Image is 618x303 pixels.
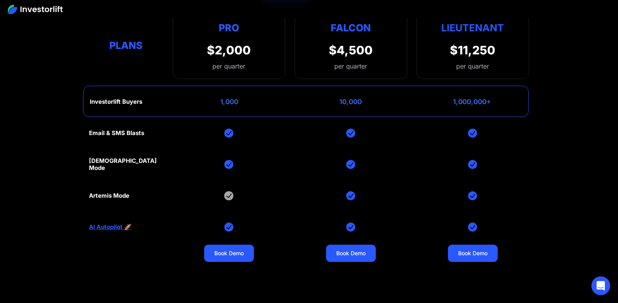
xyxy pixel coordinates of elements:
div: 1,000,000+ [453,98,491,106]
div: Falcon [331,20,371,35]
div: Plans [89,38,163,53]
div: per quarter [334,61,367,71]
div: Pro [207,20,251,35]
div: Artemis Mode [89,192,129,199]
div: 1,000 [220,98,238,106]
div: $2,000 [207,43,251,57]
div: 10,000 [339,98,362,106]
div: per quarter [456,61,489,71]
div: $11,250 [450,43,495,57]
a: Book Demo [204,245,254,262]
a: AI Autopilot 🚀 [89,224,132,231]
a: Book Demo [448,245,498,262]
div: Open Intercom Messenger [591,276,610,295]
div: Email & SMS Blasts [89,130,144,137]
div: $4,500 [329,43,373,57]
strong: Lieutenant [441,22,504,34]
div: [DEMOGRAPHIC_DATA] Mode [89,157,163,171]
div: Investorlift Buyers [90,98,142,105]
div: per quarter [207,61,251,71]
a: Book Demo [326,245,376,262]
